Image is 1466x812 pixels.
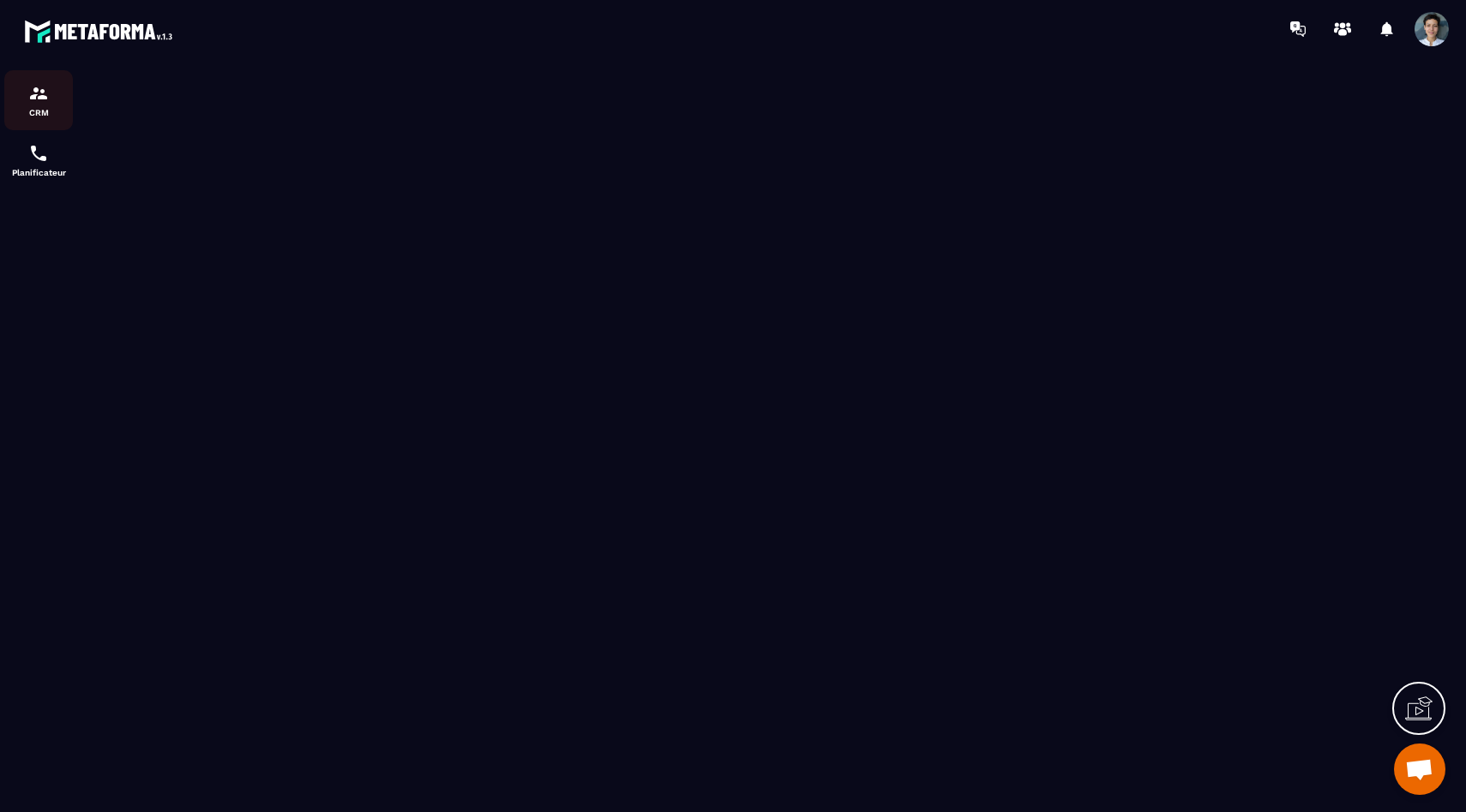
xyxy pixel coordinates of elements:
[4,70,73,130] a: formationformationCRM
[24,15,178,47] img: logo
[28,83,49,104] img: formation
[4,108,73,117] p: CRM
[1394,743,1445,795] div: Ouvrir le chat
[4,130,73,190] a: schedulerschedulerPlanificateur
[4,168,73,177] p: Planificateur
[28,143,49,164] img: scheduler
